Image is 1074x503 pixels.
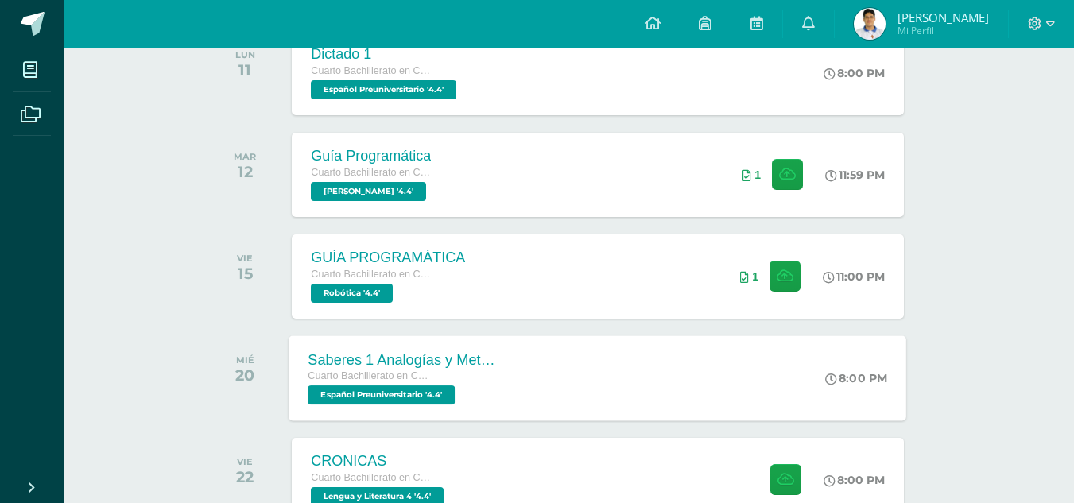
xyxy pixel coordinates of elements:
[235,49,255,60] div: LUN
[236,456,254,467] div: VIE
[898,24,989,37] span: Mi Perfil
[311,453,448,470] div: CRONICAS
[752,270,758,283] span: 1
[311,250,465,266] div: GUÍA PROGRAMÁTICA
[826,371,888,385] div: 8:00 PM
[235,60,255,79] div: 11
[308,385,456,404] span: Español Preuniversitario '4.4'
[742,168,761,181] div: Archivos entregados
[311,65,430,76] span: Cuarto Bachillerato en Ciencias y Letras
[234,162,256,181] div: 12
[824,473,885,487] div: 8:00 PM
[235,366,254,385] div: 20
[898,10,989,25] span: [PERSON_NAME]
[311,46,460,63] div: Dictado 1
[311,182,426,201] span: PEREL '4.4'
[740,270,758,283] div: Archivos entregados
[854,8,886,40] img: f7018799860e53d3a77125dcb6a6c75e.png
[237,264,253,283] div: 15
[311,167,430,178] span: Cuarto Bachillerato en Ciencias y Letras
[311,284,393,303] span: Robótica '4.4'
[308,370,429,381] span: Cuarto Bachillerato en Ciencias y Letras
[234,151,256,162] div: MAR
[754,168,761,181] span: 1
[823,269,885,284] div: 11:00 PM
[311,472,430,483] span: Cuarto Bachillerato en Ciencias y Letras
[311,80,456,99] span: Español Preuniversitario '4.4'
[237,253,253,264] div: VIE
[235,354,254,366] div: MIÉ
[825,168,885,182] div: 11:59 PM
[311,148,431,164] div: Guía Programática
[308,351,501,368] div: Saberes 1 Analogías y Metáforas
[824,66,885,80] div: 8:00 PM
[311,269,430,280] span: Cuarto Bachillerato en Ciencias y Letras
[236,467,254,486] div: 22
